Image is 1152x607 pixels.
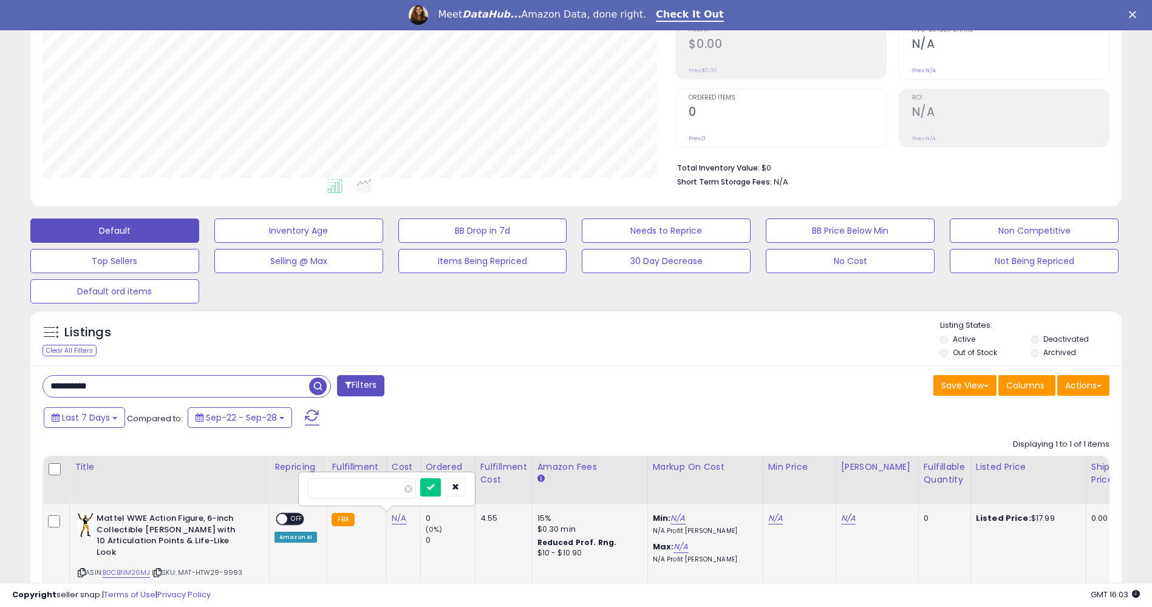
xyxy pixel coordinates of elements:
[953,334,975,344] label: Active
[950,219,1119,243] button: Non Competitive
[78,513,94,537] img: 41qsCPVUQLL._SL40_.jpg
[670,512,685,524] a: N/A
[206,412,277,424] span: Sep-22 - Sep-28
[653,541,674,552] b: Max:
[438,8,646,21] div: Meet Amazon Data, done right.
[689,135,706,142] small: Prev: 0
[398,249,567,273] button: Items Being Repriced
[426,461,470,486] div: Ordered Items
[677,160,1100,174] li: $0
[332,461,381,473] div: Fulfillment
[392,512,406,524] a: N/A
[426,524,443,534] small: (0%)
[1057,375,1109,396] button: Actions
[912,27,1109,33] span: Avg. Buybox Share
[12,589,211,601] div: seller snap | |
[1006,379,1045,392] span: Columns
[274,461,321,473] div: Repricing
[1091,589,1140,600] span: 2025-10-9 16:03 GMT
[582,249,751,273] button: 30 Day Decrease
[43,345,97,356] div: Clear All Filters
[976,512,1031,524] b: Listed Price:
[62,412,110,424] span: Last 7 Days
[950,249,1119,273] button: Not Being Repriced
[976,461,1081,473] div: Listed Price
[933,375,997,396] button: Save View
[426,513,475,524] div: 0
[841,461,913,473] div: [PERSON_NAME]
[653,555,754,564] p: N/A Profit [PERSON_NAME]
[398,219,567,243] button: BB Drop in 7d
[30,249,199,273] button: Top Sellers
[953,347,997,358] label: Out of Stock
[337,375,384,396] button: Filters
[274,532,317,543] div: Amazon AI
[656,8,724,22] a: Check It Out
[912,105,1109,121] h2: N/A
[409,5,428,25] img: Profile image for Georgie
[97,513,244,561] b: Mattel WWE Action Figure, 6-inch Collectible [PERSON_NAME] with 10 Articulation Points & Life-Lik...
[774,176,788,188] span: N/A
[689,27,885,33] span: Profit
[976,513,1077,524] div: $17.99
[214,219,383,243] button: Inventory Age
[768,512,783,524] a: N/A
[582,219,751,243] button: Needs to Reprice
[426,535,475,546] div: 0
[1091,461,1116,486] div: Ship Price
[677,177,772,187] b: Short Term Storage Fees:
[689,105,885,121] h2: 0
[912,95,1109,101] span: ROI
[480,461,527,486] div: Fulfillment Cost
[537,473,545,484] small: Amazon Fees.
[30,219,199,243] button: Default
[998,375,1055,396] button: Columns
[653,527,754,535] p: N/A Profit [PERSON_NAME]
[841,512,856,524] a: N/A
[537,548,638,558] div: $10 - $10.90
[924,513,961,524] div: 0
[768,461,831,473] div: Min Price
[75,461,264,473] div: Title
[64,324,111,341] h5: Listings
[766,219,935,243] button: BB Price Below Min
[1013,439,1109,450] div: Displaying 1 to 1 of 1 items
[152,568,243,577] span: | SKU: MAT-HTW29-9993
[537,461,642,473] div: Amazon Fees
[157,589,211,600] a: Privacy Policy
[392,461,415,473] div: Cost
[689,95,885,101] span: Ordered Items
[332,513,354,526] small: FBA
[462,8,521,20] i: DataHub...
[647,456,763,504] th: The percentage added to the cost of goods (COGS) that forms the calculator for Min & Max prices.
[940,320,1122,331] p: Listing States:
[537,513,638,524] div: 15%
[537,524,638,535] div: $0.30 min
[766,249,935,273] button: No Cost
[30,279,199,303] button: Default ord items
[537,537,617,548] b: Reduced Prof. Rng.
[103,568,150,578] a: B0CBNM26MJ
[1043,347,1076,358] label: Archived
[673,541,688,553] a: N/A
[104,589,155,600] a: Terms of Use
[1043,334,1089,344] label: Deactivated
[480,513,523,524] div: 4.55
[214,249,383,273] button: Selling @ Max
[653,512,671,524] b: Min:
[653,461,758,473] div: Markup on Cost
[188,407,292,428] button: Sep-22 - Sep-28
[912,135,936,142] small: Prev: N/A
[44,407,125,428] button: Last 7 Days
[912,37,1109,53] h2: N/A
[924,461,966,486] div: Fulfillable Quantity
[1091,513,1111,524] div: 0.00
[912,67,936,74] small: Prev: N/A
[689,67,717,74] small: Prev: $0.00
[677,163,760,173] b: Total Inventory Value:
[689,37,885,53] h2: $0.00
[12,589,56,600] strong: Copyright
[287,514,307,524] span: OFF
[1129,11,1141,18] div: Close
[127,413,183,424] span: Compared to:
